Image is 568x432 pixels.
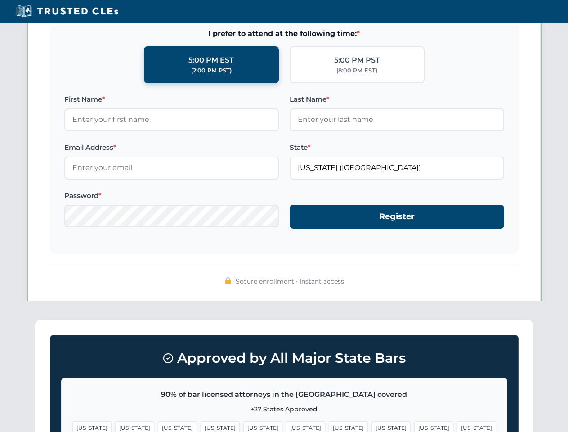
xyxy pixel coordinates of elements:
[188,54,234,66] div: 5:00 PM EST
[224,277,232,284] img: 🔒
[290,108,504,131] input: Enter your last name
[336,66,377,75] div: (8:00 PM EST)
[334,54,380,66] div: 5:00 PM PST
[64,108,279,131] input: Enter your first name
[290,142,504,153] label: State
[236,276,344,286] span: Secure enrollment • Instant access
[61,346,507,370] h3: Approved by All Major State Bars
[64,28,504,40] span: I prefer to attend at the following time:
[72,404,496,414] p: +27 States Approved
[72,389,496,400] p: 90% of bar licensed attorneys in the [GEOGRAPHIC_DATA] covered
[191,66,232,75] div: (2:00 PM PST)
[64,94,279,105] label: First Name
[64,142,279,153] label: Email Address
[290,205,504,229] button: Register
[13,4,121,18] img: Trusted CLEs
[64,190,279,201] label: Password
[64,157,279,179] input: Enter your email
[290,157,504,179] input: Florida (FL)
[290,94,504,105] label: Last Name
